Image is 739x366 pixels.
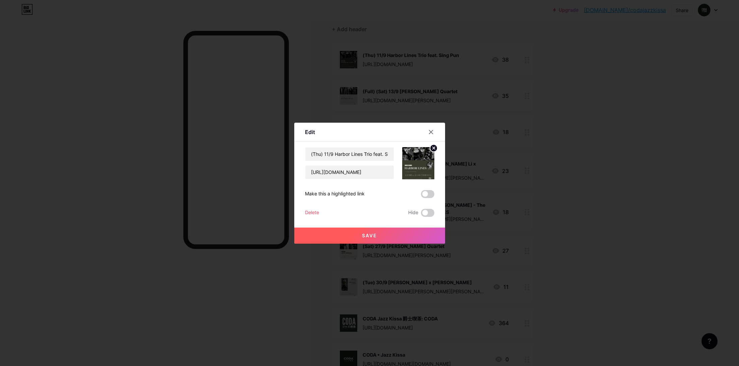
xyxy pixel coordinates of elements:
[305,209,319,217] div: Delete
[305,190,365,198] div: Make this a highlighted link
[294,228,445,244] button: Save
[305,166,394,179] input: URL
[402,147,434,179] img: link_thumbnail
[305,128,315,136] div: Edit
[362,233,377,238] span: Save
[408,209,418,217] span: Hide
[305,147,394,161] input: Title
